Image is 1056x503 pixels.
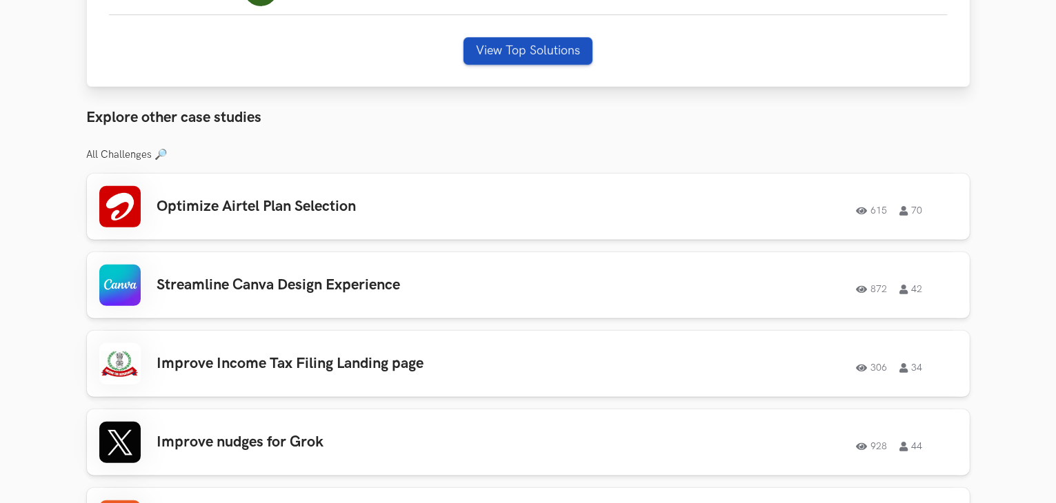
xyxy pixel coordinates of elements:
h3: Optimize Airtel Plan Selection [157,198,549,216]
h3: Improve nudges for Grok [157,433,549,451]
span: 34 [900,363,923,373]
span: 615 [857,206,888,216]
button: View Top Solutions [464,37,592,65]
h3: Improve Income Tax Filing Landing page [157,355,549,373]
span: 42 [900,285,923,294]
span: 44 [900,442,923,451]
a: Improve nudges for Grok92844 [87,409,970,475]
a: Optimize Airtel Plan Selection61570 [87,174,970,240]
h3: Explore other case studies [87,109,970,127]
a: Streamline Canva Design Experience87242 [87,252,970,318]
a: Improve Income Tax Filing Landing page30634 [87,331,970,397]
span: 306 [857,363,888,373]
h3: Streamline Canva Design Experience [157,276,549,294]
h3: All Challenges 🔎 [87,149,970,161]
span: 928 [857,442,888,451]
span: 872 [857,285,888,294]
span: 70 [900,206,923,216]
